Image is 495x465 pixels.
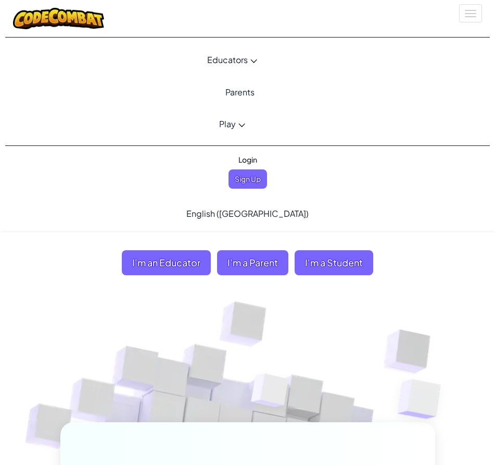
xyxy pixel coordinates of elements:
[181,199,314,227] a: English ([GEOGRAPHIC_DATA])
[207,54,248,65] span: Educators
[5,78,474,106] a: Parents
[295,250,373,275] button: I'm a Student
[186,208,309,219] span: English ([GEOGRAPHIC_DATA])
[229,169,267,189] button: Sign Up
[232,150,263,169] button: Login
[219,118,236,129] span: Play
[13,8,104,29] img: CodeCombat logo
[217,250,288,275] a: I'm a Parent
[230,351,310,435] img: Overlap cubes
[375,352,473,447] img: Overlap cubes
[122,250,211,275] a: I'm an Educator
